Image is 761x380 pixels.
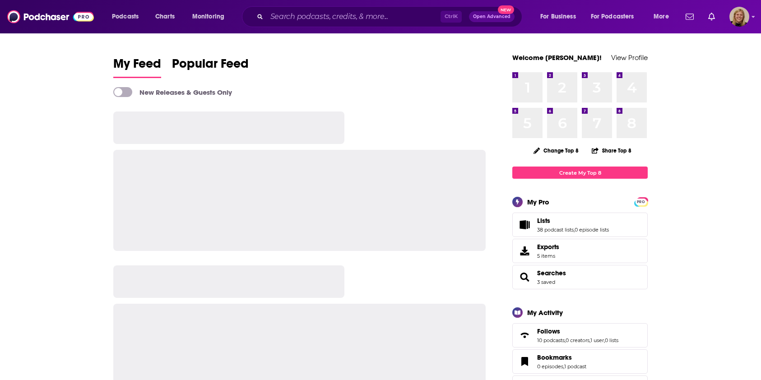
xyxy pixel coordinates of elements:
img: User Profile [729,7,749,27]
a: 1 user [590,337,604,343]
button: open menu [186,9,236,24]
div: My Activity [527,308,563,317]
a: Follows [515,329,534,342]
span: Monitoring [192,10,224,23]
button: open menu [647,9,680,24]
span: , [604,337,605,343]
button: Share Top 8 [591,142,632,159]
span: , [574,227,575,233]
span: Lists [512,213,648,237]
span: Podcasts [112,10,139,23]
button: Open AdvancedNew [469,11,515,22]
span: , [563,363,564,370]
span: Charts [155,10,175,23]
a: 0 lists [605,337,618,343]
button: Change Top 8 [528,145,584,156]
div: Search podcasts, credits, & more... [251,6,531,27]
a: 0 episodes [537,363,563,370]
a: My Feed [113,56,161,78]
a: Welcome [PERSON_NAME]! [512,53,602,62]
span: Popular Feed [172,56,249,77]
span: Open Advanced [473,14,510,19]
a: Bookmarks [537,353,586,361]
span: Exports [537,243,559,251]
a: Show notifications dropdown [682,9,697,24]
img: Podchaser - Follow, Share and Rate Podcasts [7,8,94,25]
a: 1 podcast [564,363,586,370]
a: Follows [537,327,618,335]
span: Logged in as avansolkema [729,7,749,27]
span: PRO [636,199,646,205]
a: 10 podcasts [537,337,565,343]
span: , [589,337,590,343]
span: New [498,5,514,14]
a: Searches [515,271,534,283]
a: 3 saved [537,279,555,285]
a: New Releases & Guests Only [113,87,232,97]
span: Ctrl K [441,11,462,23]
a: Charts [149,9,180,24]
div: My Pro [527,198,549,206]
a: Searches [537,269,566,277]
button: open menu [585,9,647,24]
a: Create My Top 8 [512,167,648,179]
span: Exports [515,245,534,257]
button: open menu [534,9,587,24]
span: Bookmarks [512,349,648,374]
input: Search podcasts, credits, & more... [267,9,441,24]
a: 38 podcast lists [537,227,574,233]
a: Bookmarks [515,355,534,368]
span: More [654,10,669,23]
a: 0 creators [566,337,589,343]
a: Lists [515,218,534,231]
span: Bookmarks [537,353,572,361]
span: Follows [537,327,560,335]
a: Show notifications dropdown [705,9,719,24]
a: Exports [512,239,648,263]
button: Show profile menu [729,7,749,27]
span: Lists [537,217,550,225]
span: My Feed [113,56,161,77]
span: , [565,337,566,343]
span: Searches [512,265,648,289]
a: PRO [636,198,646,205]
a: Popular Feed [172,56,249,78]
a: Lists [537,217,609,225]
span: For Business [540,10,576,23]
span: For Podcasters [591,10,634,23]
span: 5 items [537,253,559,259]
button: open menu [106,9,150,24]
span: Follows [512,323,648,348]
a: 0 episode lists [575,227,609,233]
a: View Profile [611,53,648,62]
